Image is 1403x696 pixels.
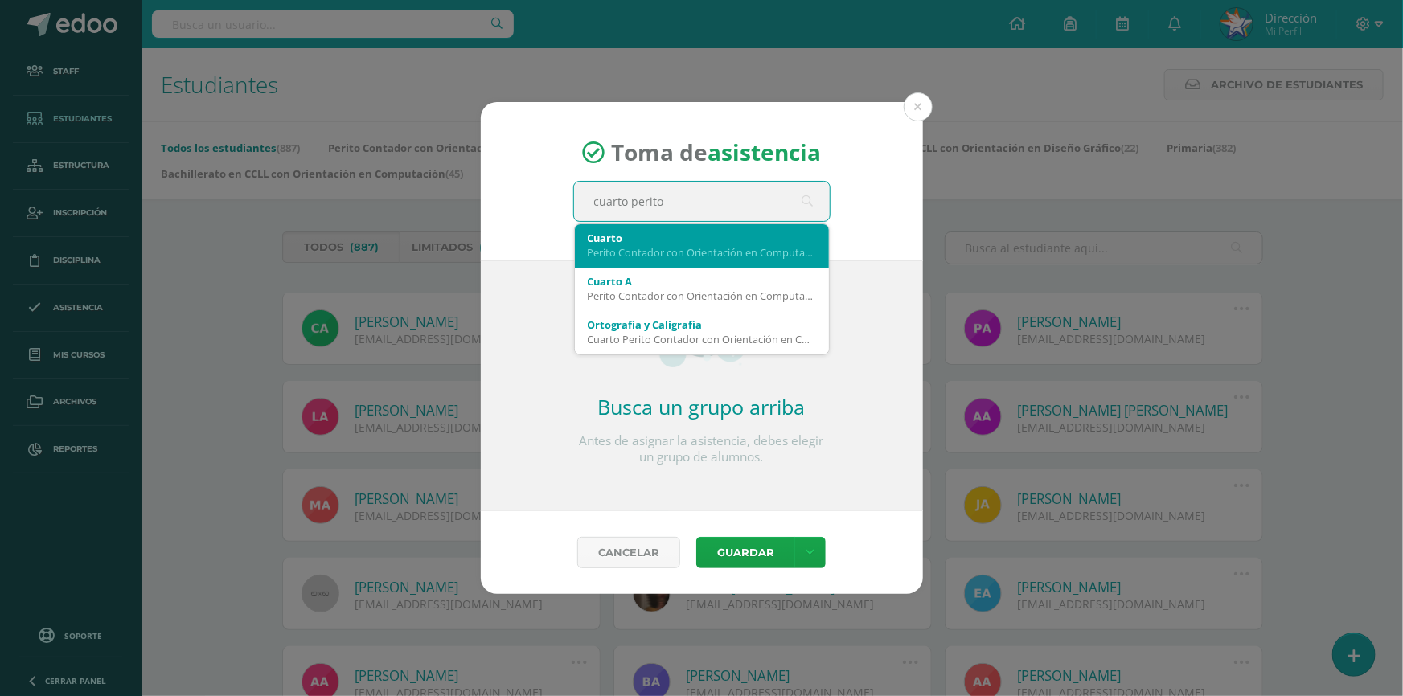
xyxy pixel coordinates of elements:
[577,537,680,568] a: Cancelar
[573,393,831,420] h2: Busca un grupo arriba
[611,137,821,168] span: Toma de
[904,92,933,121] button: Close (Esc)
[588,231,816,245] div: Cuarto
[588,332,816,346] div: Cuarto Perito Contador con Orientación en Computación 'A'
[588,289,816,303] div: Perito Contador con Orientación en Computación
[588,274,816,289] div: Cuarto A
[588,245,816,260] div: Perito Contador con Orientación en Computación
[574,182,830,221] input: Busca un grado o sección aquí...
[573,433,831,465] p: Antes de asignar la asistencia, debes elegir un grupo de alumnos.
[696,537,794,568] button: Guardar
[588,317,816,332] div: Ortografía y Caligrafía
[708,137,821,168] strong: asistencia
